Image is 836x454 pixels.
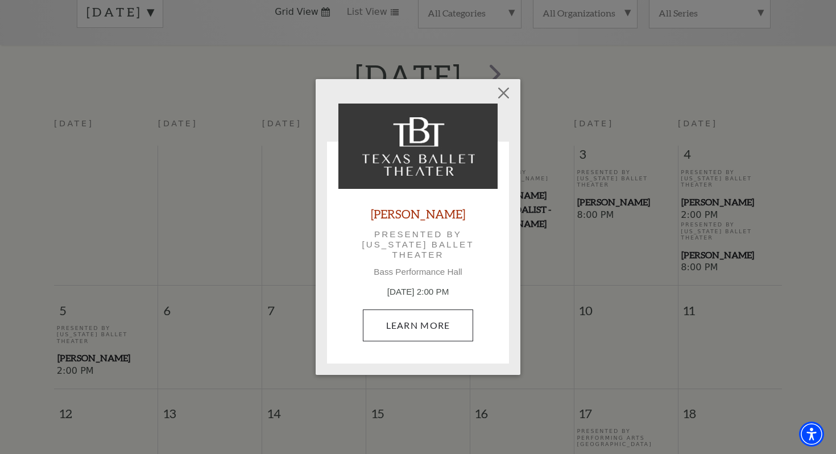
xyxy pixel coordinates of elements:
div: Accessibility Menu [799,422,824,447]
p: Presented by [US_STATE] Ballet Theater [354,229,482,261]
img: Peter Pan [338,104,498,189]
p: [DATE] 2:00 PM [338,286,498,299]
a: October 5, 2:00 PM Learn More [363,309,474,341]
button: Close [493,82,515,104]
p: Bass Performance Hall [338,267,498,277]
a: [PERSON_NAME] [371,206,465,221]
